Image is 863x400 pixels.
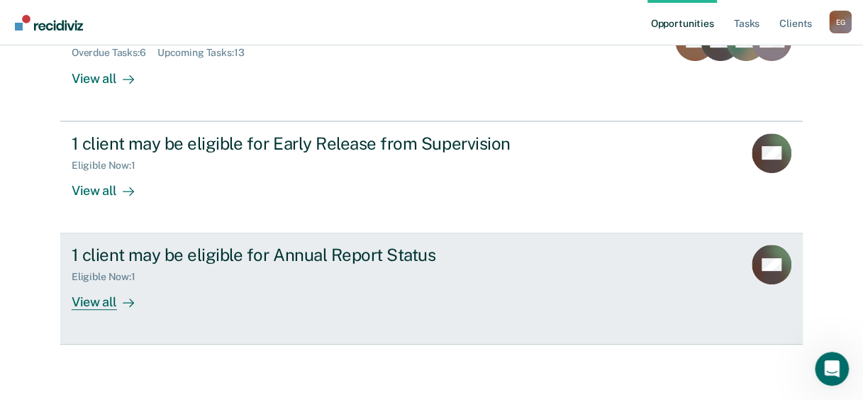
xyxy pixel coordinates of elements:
div: 1 client may be eligible for Early Release from Supervision [72,133,569,154]
div: View all [72,59,151,87]
div: Upcoming Tasks : 13 [157,47,256,59]
img: Recidiviz [15,15,83,30]
div: Eligible Now : 1 [72,160,147,172]
a: 1 client may be eligible for Annual Report StatusEligible Now:1View all [60,233,803,345]
div: View all [72,171,151,199]
button: Profile dropdown button [829,11,852,33]
iframe: Intercom live chat [815,352,849,386]
div: Overdue Tasks : 6 [72,47,157,59]
div: E G [829,11,852,33]
a: 1 client may be eligible for Early Release from SupervisionEligible Now:1View all [60,121,803,233]
div: 1 client may be eligible for Annual Report Status [72,245,569,265]
div: Eligible Now : 1 [72,271,147,283]
div: View all [72,283,151,311]
a: 16 clients have tasks with overdue or upcoming due datesOverdue Tasks:6Upcoming Tasks:13View all [60,10,803,121]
